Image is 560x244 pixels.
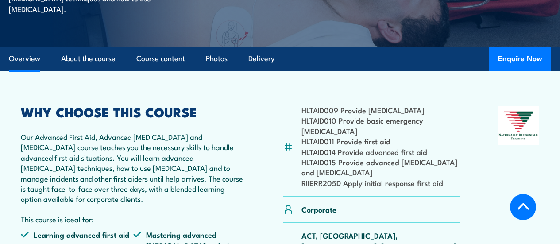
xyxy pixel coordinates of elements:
button: Enquire Now [489,47,551,71]
p: Corporate [301,204,336,214]
li: HLTAID011 Provide first aid [301,136,460,146]
li: HLTAID010 Provide basic emergency [MEDICAL_DATA] [301,115,460,136]
li: HLTAID014 Provide advanced first aid [301,147,460,157]
a: Course content [136,47,185,70]
a: Overview [9,47,40,70]
a: About the course [61,47,116,70]
p: Our Advanced First Aid, Advanced [MEDICAL_DATA] and [MEDICAL_DATA] course teaches you the necessa... [21,132,246,204]
a: Delivery [248,47,274,70]
p: This course is ideal for: [21,214,246,224]
h2: WHY CHOOSE THIS COURSE [21,106,246,117]
a: Photos [206,47,228,70]
li: HLTAID015 Provide advanced [MEDICAL_DATA] and [MEDICAL_DATA] [301,157,460,178]
li: HLTAID009 Provide [MEDICAL_DATA] [301,105,460,115]
img: Nationally Recognised Training logo. [498,106,539,145]
li: RIIERR205D Apply initial response first aid [301,178,460,188]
